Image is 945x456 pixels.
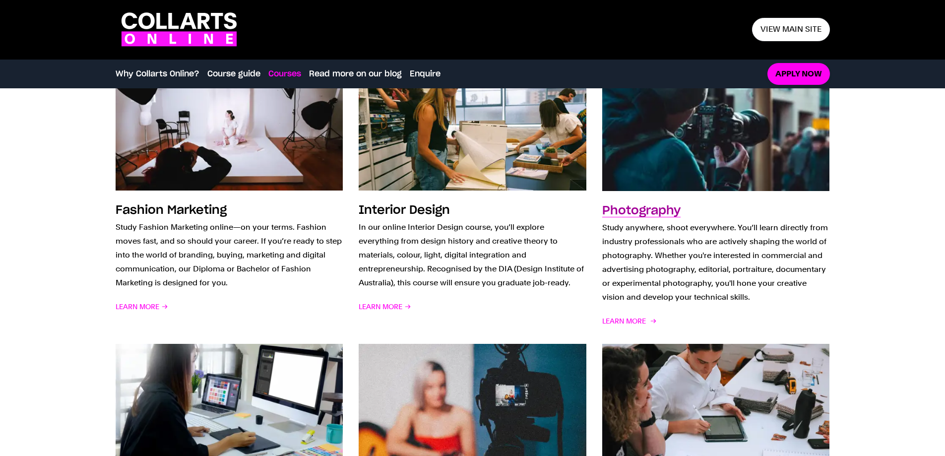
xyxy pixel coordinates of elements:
[207,68,260,80] a: Course guide
[116,220,343,290] p: Study Fashion Marketing online—on your terms. Fashion moves fast, and so should your career. If y...
[602,72,830,327] a: Photography Study anywhere, shoot everywhere. You’ll learn directly from industry professionals w...
[116,72,343,327] a: Fashion Marketing Study Fashion Marketing online—on your terms. Fashion moves fast, and so should...
[359,300,411,314] span: Learn More
[602,221,830,304] p: Study anywhere, shoot everywhere. You’ll learn directly from industry professionals who are activ...
[309,68,402,80] a: Read more on our blog
[602,205,681,217] h3: Photography
[752,18,830,41] a: View main site
[359,72,586,327] a: Interior Design In our online Interior Design course, you’ll explore everything from design histo...
[116,300,168,314] span: Learn More
[268,68,301,80] a: Courses
[602,314,655,328] span: Learn More
[410,68,441,80] a: Enquire
[359,220,586,290] p: In our online Interior Design course, you’ll explore everything from design history and creative ...
[359,204,450,216] h3: Interior Design
[116,204,227,216] h3: Fashion Marketing
[116,68,199,80] a: Why Collarts Online?
[767,63,830,85] a: Apply now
